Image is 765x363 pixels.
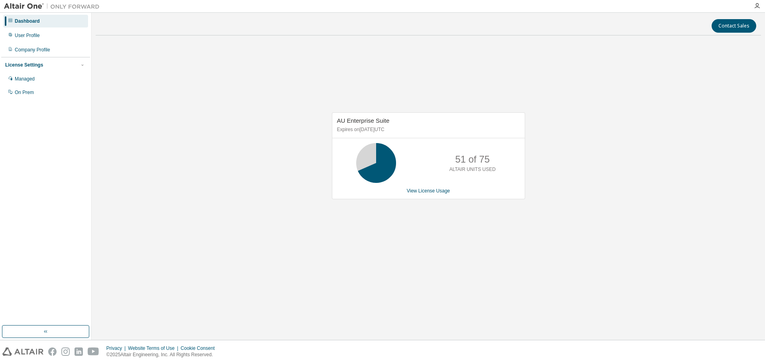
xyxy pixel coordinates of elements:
div: Privacy [106,345,128,351]
div: Cookie Consent [180,345,219,351]
div: Company Profile [15,47,50,53]
p: Expires on [DATE] UTC [337,126,518,133]
div: User Profile [15,32,40,39]
div: Website Terms of Use [128,345,180,351]
img: youtube.svg [88,347,99,356]
div: Managed [15,76,35,82]
div: On Prem [15,89,34,96]
p: ALTAIR UNITS USED [449,166,496,173]
img: Altair One [4,2,104,10]
span: AU Enterprise Suite [337,117,390,124]
p: © 2025 Altair Engineering, Inc. All Rights Reserved. [106,351,220,358]
div: Dashboard [15,18,40,24]
a: View License Usage [407,188,450,194]
img: instagram.svg [61,347,70,356]
button: Contact Sales [712,19,756,33]
img: altair_logo.svg [2,347,43,356]
img: facebook.svg [48,347,57,356]
img: linkedin.svg [75,347,83,356]
p: 51 of 75 [455,153,490,166]
div: License Settings [5,62,43,68]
